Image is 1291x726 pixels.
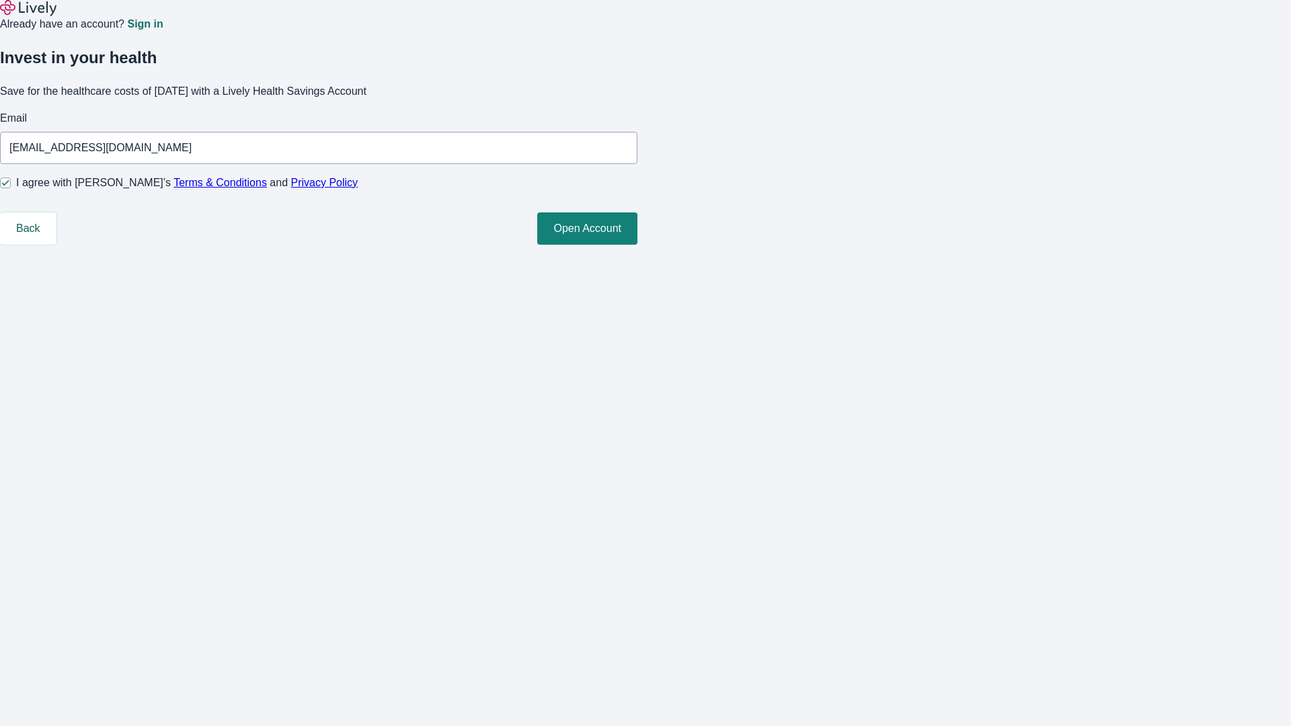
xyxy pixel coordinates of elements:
a: Terms & Conditions [173,177,267,188]
a: Privacy Policy [291,177,358,188]
a: Sign in [127,19,163,30]
button: Open Account [537,212,637,245]
span: I agree with [PERSON_NAME]’s and [16,175,358,191]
